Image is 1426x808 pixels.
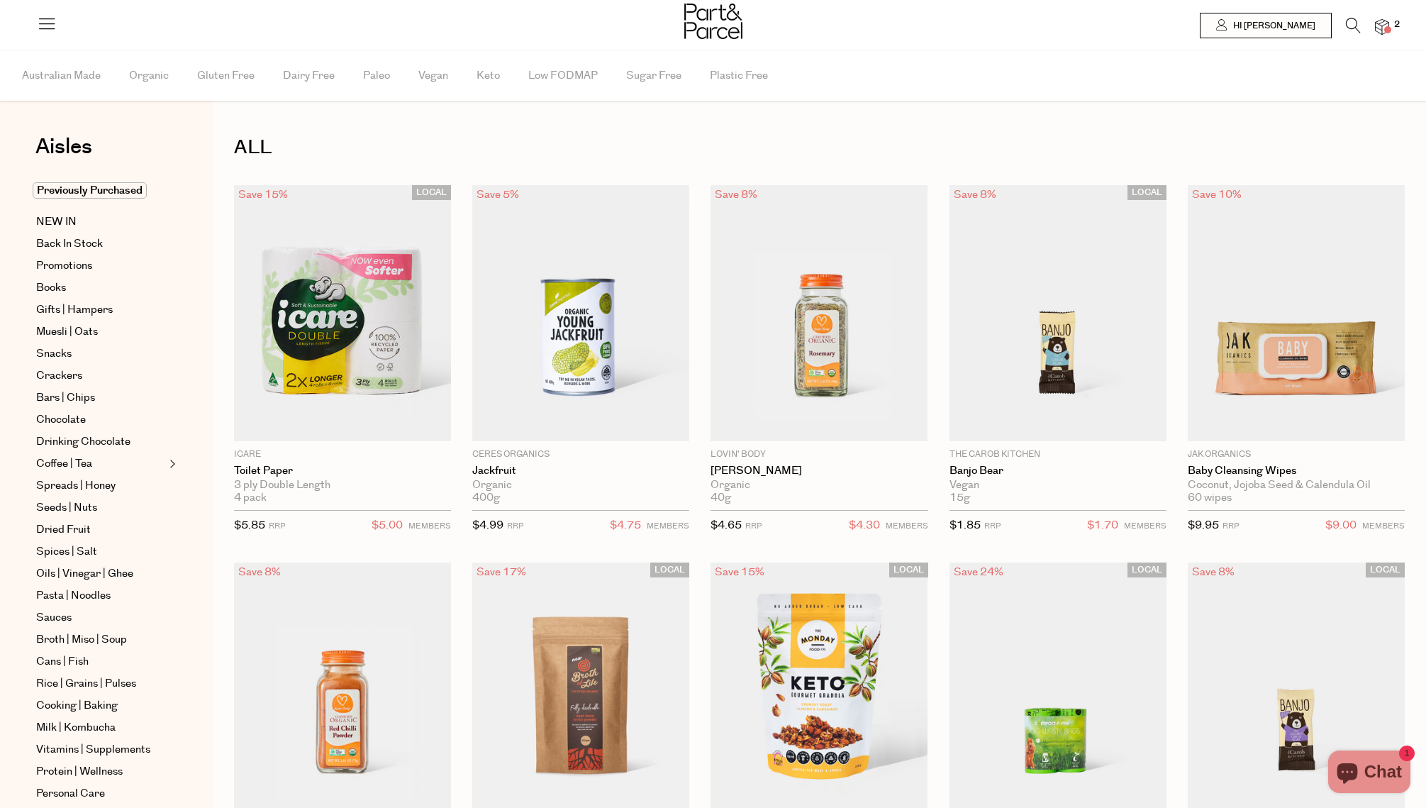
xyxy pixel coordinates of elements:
a: Muesli | Oats [36,323,165,341]
div: Save 15% [711,563,769,582]
a: Gifts | Hampers [36,301,165,319]
small: RRP [1222,521,1239,531]
span: Low FODMAP [528,51,598,101]
span: Sugar Free [626,51,681,101]
span: Plastic Free [710,51,768,101]
a: Baby Cleansing Wipes [1188,465,1405,477]
a: Chocolate [36,411,165,428]
span: $5.85 [234,518,265,533]
div: Save 8% [1188,563,1239,582]
a: Coffee | Tea [36,455,165,472]
div: Save 8% [234,563,285,582]
a: Promotions [36,258,165,275]
span: LOCAL [1366,563,1405,577]
a: Banjo Bear [949,465,1166,477]
span: Dairy Free [283,51,335,101]
div: Save 8% [711,185,762,204]
img: Part&Parcel [684,4,742,39]
a: NEW IN [36,214,165,231]
span: Crackers [36,367,82,384]
span: Keto [477,51,500,101]
h1: ALL [234,131,1405,164]
a: Toilet Paper [234,465,451,477]
span: $9.95 [1188,518,1219,533]
span: Coffee | Tea [36,455,92,472]
a: 2 [1375,19,1389,34]
a: Cooking | Baking [36,697,165,714]
span: 60 wipes [1188,492,1232,504]
span: NEW IN [36,214,77,231]
span: LOCAL [650,563,689,577]
div: Save 10% [1188,185,1246,204]
a: Hi [PERSON_NAME] [1200,13,1332,38]
inbox-online-store-chat: Shopify online store chat [1324,751,1415,797]
span: Gluten Free [197,51,255,101]
small: MEMBERS [1362,521,1405,531]
a: Milk | Kombucha [36,719,165,736]
img: Toilet Paper [234,185,451,441]
small: RRP [984,521,1001,531]
a: [PERSON_NAME] [711,465,928,477]
a: Rice | Grains | Pulses [36,675,165,692]
span: Back In Stock [36,236,103,253]
p: The Carob Kitchen [949,448,1166,461]
img: Baby Cleansing Wipes [1188,185,1405,441]
p: Jak Organics [1188,448,1405,461]
p: icare [234,448,451,461]
a: Sauces [36,609,165,626]
a: Back In Stock [36,236,165,253]
span: Vitamins | Supplements [36,741,150,758]
span: LOCAL [1127,563,1166,577]
a: Spreads | Honey [36,477,165,494]
p: Ceres Organics [472,448,689,461]
a: Bars | Chips [36,389,165,406]
span: Snacks [36,345,72,363]
div: 3 ply Double Length [234,479,451,492]
a: Dried Fruit [36,521,165,538]
span: Spices | Salt [36,543,97,560]
small: MEMBERS [647,521,689,531]
a: Aisles [35,136,92,172]
div: Save 17% [472,563,530,582]
span: Aisles [35,131,92,162]
span: 4 pack [234,492,267,504]
small: MEMBERS [886,521,928,531]
a: Cans | Fish [36,653,165,670]
span: Previously Purchased [33,182,147,199]
span: Hi [PERSON_NAME] [1230,20,1315,32]
span: Paleo [363,51,390,101]
small: MEMBERS [408,521,451,531]
span: Bars | Chips [36,389,95,406]
a: Spices | Salt [36,543,165,560]
span: Dried Fruit [36,521,91,538]
span: Cans | Fish [36,653,89,670]
span: Cooking | Baking [36,697,118,714]
span: Vegan [418,51,448,101]
span: $4.99 [472,518,503,533]
span: Sauces [36,609,72,626]
span: 40g [711,492,731,504]
span: Australian Made [22,51,101,101]
span: Milk | Kombucha [36,719,116,736]
span: $1.70 [1087,516,1118,535]
button: Expand/Collapse Coffee | Tea [166,455,176,472]
small: RRP [269,521,285,531]
a: Seeds | Nuts [36,499,165,516]
img: Banjo Bear [949,185,1166,441]
div: Save 24% [949,563,1008,582]
span: LOCAL [412,185,451,200]
a: Broth | Miso | Soup [36,631,165,648]
span: Muesli | Oats [36,323,98,341]
div: Organic [472,479,689,492]
span: Drinking Chocolate [36,433,130,450]
a: Snacks [36,345,165,363]
span: Chocolate [36,411,86,428]
span: Gifts | Hampers [36,301,113,319]
small: RRP [507,521,523,531]
small: MEMBERS [1124,521,1166,531]
div: Coconut, Jojoba Seed & Calendula Oil [1188,479,1405,492]
span: $1.85 [949,518,981,533]
img: Jackfruit [472,185,689,441]
span: Organic [129,51,169,101]
span: Seeds | Nuts [36,499,97,516]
